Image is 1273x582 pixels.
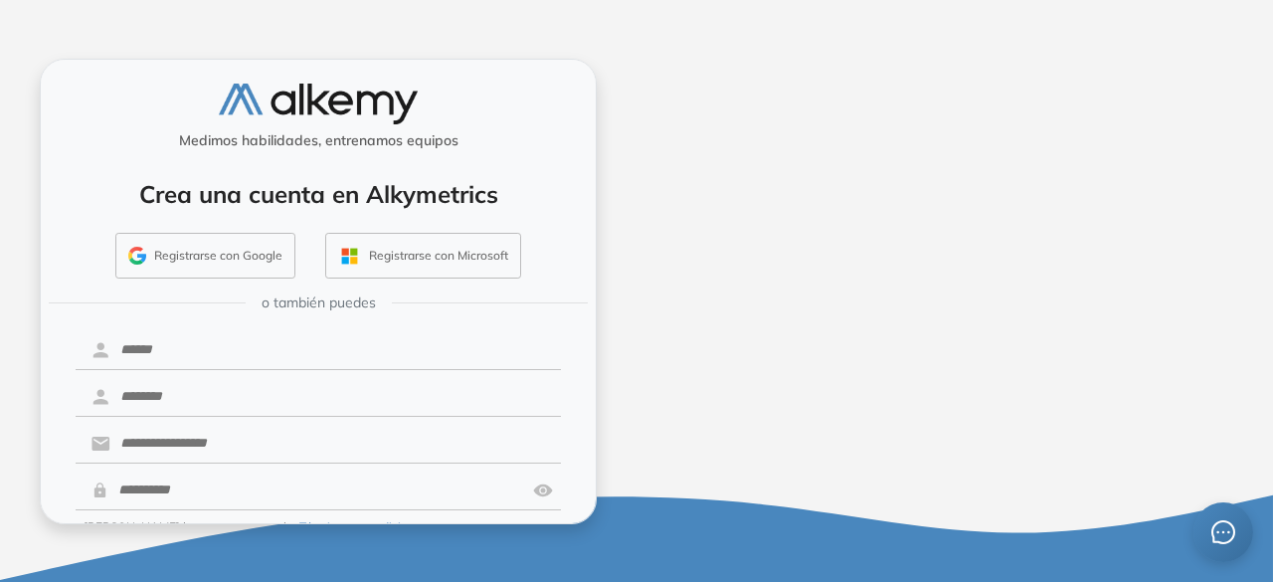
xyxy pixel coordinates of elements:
span: [PERSON_NAME] la cuenta aceptas los [84,518,428,536]
h5: Medimos habilidades, entrenamos equipos [49,132,588,149]
button: Registrarse con Google [115,233,295,279]
h4: Crea una cuenta en Alkymetrics [67,180,570,209]
img: logo-alkemy [219,84,418,124]
span: o también puedes [262,292,376,313]
img: GMAIL_ICON [128,247,146,265]
img: OUTLOOK_ICON [338,245,361,268]
button: Términos y condiciones [299,518,428,536]
span: message [1211,520,1235,544]
img: asd [533,472,553,509]
button: Registrarse con Microsoft [325,233,521,279]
